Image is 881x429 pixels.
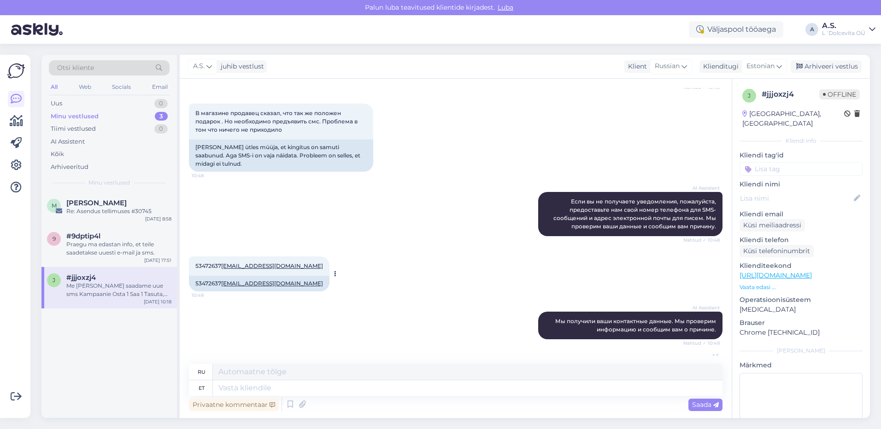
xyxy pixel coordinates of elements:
div: 0 [154,99,168,108]
span: #jjjoxzj4 [66,273,96,282]
span: Nähtud ✓ 10:49 [683,340,720,347]
input: Lisa tag [740,162,863,176]
div: ru [198,364,206,380]
span: Otsi kliente [57,63,94,73]
span: Saada [692,400,719,409]
span: Мы получили ваши контактные данные. Мы проверим информацию и сообщим вам о причине. [555,318,717,333]
span: В магазине продавец сказал, что так же положен подарок . Но необходимо предъявить смс. Проблема в... [195,110,359,133]
div: [DATE] 17:51 [144,257,171,264]
div: A [805,23,818,36]
p: Chrome [TECHNICAL_ID] [740,328,863,337]
a: [URL][DOMAIN_NAME] [740,271,812,279]
p: Kliendi telefon [740,235,863,245]
div: Re: Asendus tellimuses #30745 [66,207,171,215]
span: Estonian [746,61,775,71]
span: A.S. [193,61,205,71]
div: 3 [155,112,168,121]
div: [GEOGRAPHIC_DATA], [GEOGRAPHIC_DATA] [742,109,844,128]
div: Kliendi info [740,137,863,145]
input: Lisa nimi [740,193,852,203]
div: Praegu ma edastan info, et teile saadetakse uuesti e-mail ja sms. [66,240,171,257]
span: 9 [53,235,56,242]
div: et [199,380,205,396]
div: Minu vestlused [51,112,99,121]
p: Brauser [740,318,863,328]
span: 10:48 [192,172,226,179]
p: [MEDICAL_DATA] [740,305,863,314]
div: [DATE] 8:58 [145,215,171,222]
span: j [748,92,751,99]
div: Klienditugi [699,62,739,71]
p: Klienditeekond [740,261,863,271]
span: j [53,277,55,284]
div: Tiimi vestlused [51,124,96,133]
span: Если вы не получаете уведомления, пожалуйста, предоставьте нам свой номер телефона для SMS-сообще... [553,198,717,230]
a: [EMAIL_ADDRESS][DOMAIN_NAME] [221,280,323,287]
a: A.S.L´Dolcevita OÜ [822,22,875,37]
span: M [52,202,57,209]
div: Socials [110,81,133,93]
span: Offline [819,89,860,99]
div: [DATE] 10:18 [144,298,171,305]
div: L´Dolcevita OÜ [822,29,865,37]
div: Küsi meiliaadressi [740,219,805,232]
div: All [49,81,59,93]
div: juhib vestlust [217,62,264,71]
p: Kliendi tag'id [740,151,863,160]
span: Russian [655,61,680,71]
div: A.S. [822,22,865,29]
p: Märkmed [740,360,863,370]
div: AI Assistent [51,137,85,146]
div: 53472637 [189,276,329,291]
div: Väljaspool tööaega [689,21,783,38]
span: Luba [495,3,516,12]
div: # jjjoxzj4 [762,89,819,100]
div: Kõik [51,150,64,159]
span: AI Assistent [685,185,720,191]
div: Email [150,81,170,93]
span: 10:49 [192,292,226,299]
span: Nähtud ✓ 10:48 [683,237,720,243]
div: Klient [624,62,647,71]
div: Uus [51,99,62,108]
p: Kliendi nimi [740,180,863,189]
div: Küsi telefoninumbrit [740,245,814,257]
img: Askly Logo [7,62,25,80]
div: [PERSON_NAME] [740,347,863,355]
p: Operatsioonisüsteem [740,295,863,305]
div: Web [77,81,93,93]
span: Maarja Nõmm [66,199,127,207]
div: Arhiveeritud [51,162,88,172]
div: [PERSON_NAME] ütles müüja, et kingitus on samuti saabunud. Aga SMS-i on vaja näidata. Probleem on... [189,139,373,172]
span: A.S. [685,352,720,359]
div: Privaatne kommentaar [189,399,279,411]
a: [EMAIL_ADDRESS][DOMAIN_NAME] [221,262,323,269]
span: Minu vestlused [88,179,130,187]
span: 53472637 [195,262,323,269]
div: Arhiveeri vestlus [791,60,862,73]
div: Me [PERSON_NAME] saadame uue sms Kampaanie Osta 1 Saa 1 Tasuta, palun andke teada kas see [PERSON... [66,282,171,298]
p: Vaata edasi ... [740,283,863,291]
p: Kliendi email [740,209,863,219]
span: AI Assistent [685,304,720,311]
div: 0 [154,124,168,133]
span: #9dptip4l [66,232,100,240]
